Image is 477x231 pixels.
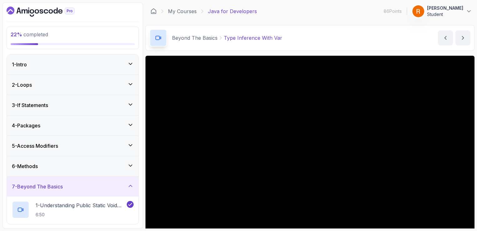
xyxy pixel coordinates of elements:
button: 1-Intro [7,54,139,74]
button: 7-Beyond The Basics [7,177,139,197]
span: 22 % [11,31,22,38]
p: [PERSON_NAME] [427,5,463,11]
a: Dashboard [7,7,89,17]
p: 1 - Understanding Public Static Void Main [36,202,125,209]
span: completed [11,31,48,38]
button: 6-Methods [7,156,139,176]
button: next content [455,30,470,45]
button: 5-Access Modifiers [7,136,139,156]
iframe: chat widget [358,93,471,203]
iframe: chat widget [451,206,471,225]
p: Beyond The Basics [172,34,218,42]
a: Dashboard [150,8,157,14]
button: 3-If Statements [7,95,139,115]
h3: 7 - Beyond The Basics [12,183,63,190]
p: Student [427,11,463,18]
h3: 2 - Loops [12,81,32,89]
p: 6:50 [36,212,125,218]
p: Java for Developers [208,8,257,15]
p: 86 Points [384,8,402,14]
h3: 1 - Intro [12,61,27,68]
h3: 5 - Access Modifiers [12,142,58,150]
button: user profile image[PERSON_NAME]Student [412,5,472,18]
img: user profile image [412,5,424,17]
a: My Courses [168,8,197,15]
button: 1-Understanding Public Static Void Main6:50 [12,201,134,218]
button: 4-Packages [7,115,139,136]
button: previous content [438,30,453,45]
button: 2-Loops [7,75,139,95]
h3: 6 - Methods [12,162,38,170]
p: Type Inference With Var [224,34,282,42]
h3: 4 - Packages [12,122,40,129]
h3: 3 - If Statements [12,101,48,109]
